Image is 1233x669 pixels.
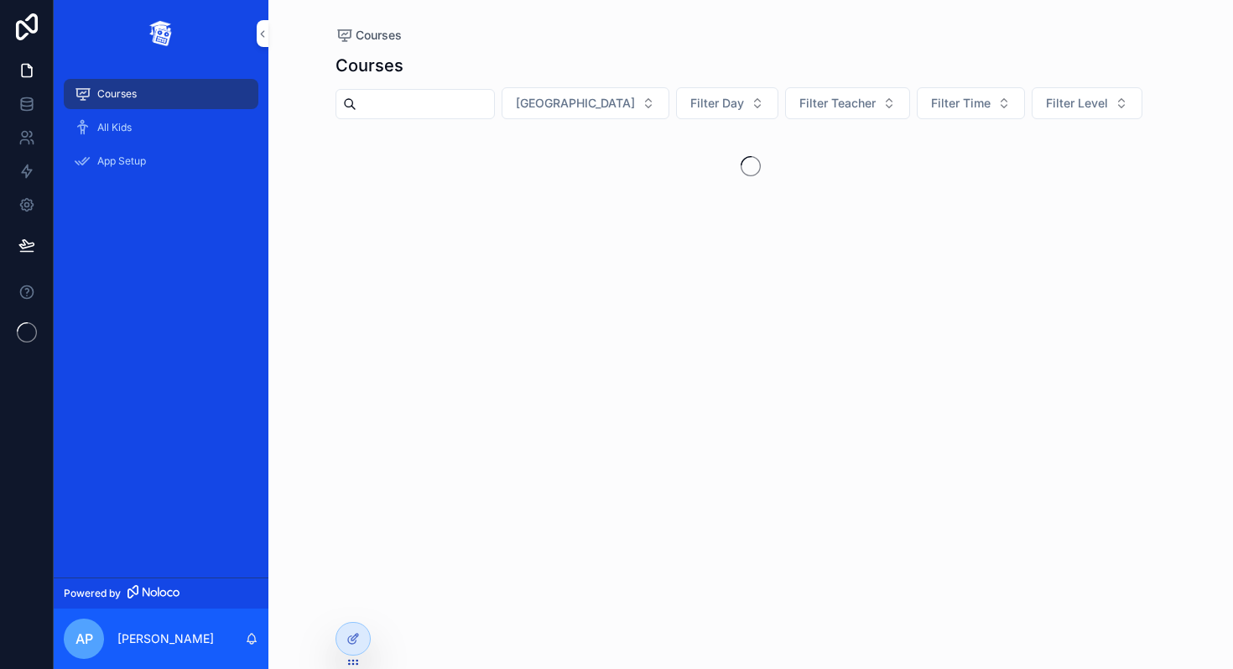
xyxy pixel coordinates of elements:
[1032,87,1142,119] button: Select Button
[75,629,93,649] span: AP
[64,112,258,143] a: All Kids
[64,79,258,109] a: Courses
[97,121,132,134] span: All Kids
[502,87,669,119] button: Select Button
[799,95,876,112] span: Filter Teacher
[356,27,402,44] span: Courses
[336,54,403,77] h1: Courses
[336,27,402,44] a: Courses
[690,95,744,112] span: Filter Day
[117,630,214,647] p: [PERSON_NAME]
[148,20,174,47] img: App logo
[516,95,635,112] span: [GEOGRAPHIC_DATA]
[64,146,258,176] a: App Setup
[54,67,268,198] div: scrollable content
[64,587,121,600] span: Powered by
[97,154,146,168] span: App Setup
[54,578,268,609] a: Powered by
[1046,95,1108,112] span: Filter Level
[676,87,778,119] button: Select Button
[97,87,137,101] span: Courses
[931,95,991,112] span: Filter Time
[917,87,1025,119] button: Select Button
[785,87,910,119] button: Select Button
